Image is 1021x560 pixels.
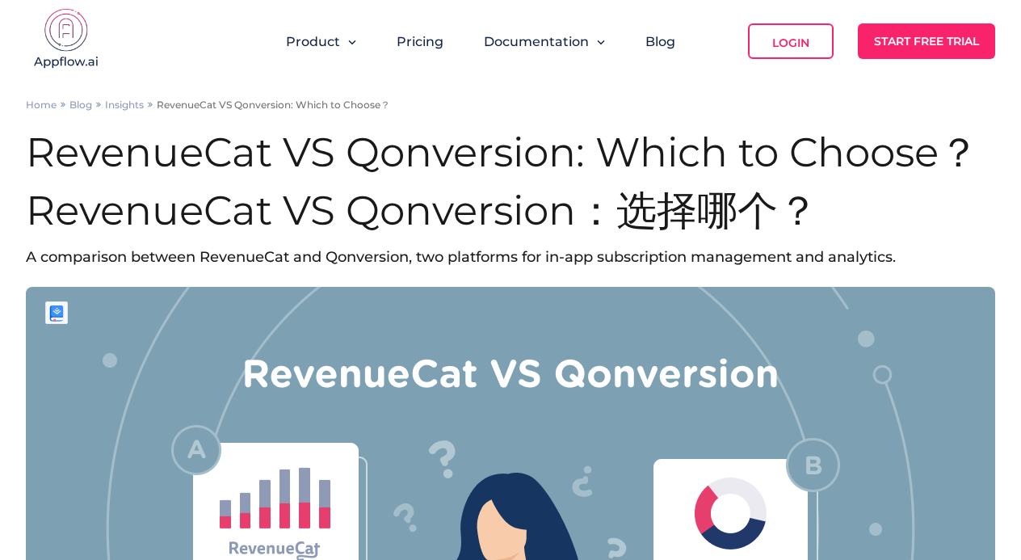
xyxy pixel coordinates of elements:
[26,243,995,271] p: A comparison between RevenueCat and Qonversion, two platforms for in-app subscription management ...
[286,34,356,49] button: Product
[26,186,818,235] font: RevenueCat VS Qonversion：选择哪个？
[26,8,107,73] img: appflow.ai-logo
[26,127,995,243] h1: RevenueCat VS Qonversion: Which to Choose？
[858,23,995,59] a: Start Free Trial
[748,23,834,59] a: Login
[397,34,443,49] a: Pricing
[157,99,390,111] p: RevenueCat VS Qonversion: Which to Choose？
[26,99,57,111] a: Home
[645,34,675,49] a: Blog
[484,34,589,49] span: Documentation
[484,34,605,49] button: Documentation
[69,99,92,111] a: Blog
[105,99,144,111] a: Insights
[286,34,340,49] span: Product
